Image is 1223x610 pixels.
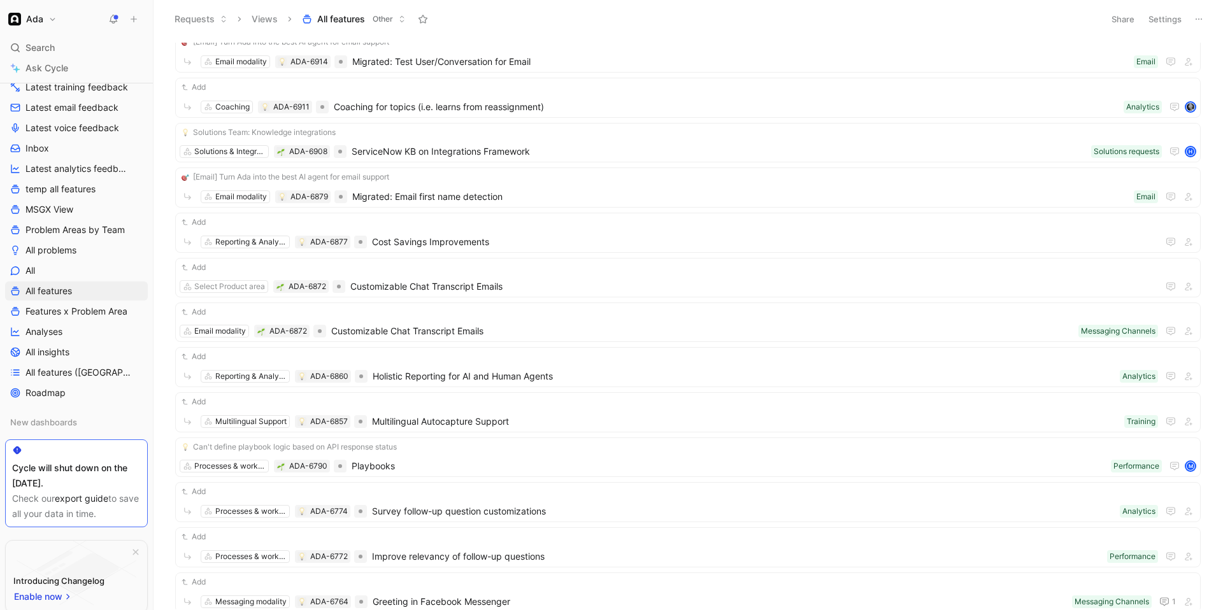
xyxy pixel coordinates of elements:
a: MSGX View [5,200,148,219]
span: Greeting in Facebook Messenger [373,594,1067,609]
span: Latest training feedback [25,81,128,94]
div: ADA-6879 [290,190,328,203]
button: 🎯[Email] Turn Ada into the best AI agent for email support [180,171,391,183]
button: 1 [1157,594,1178,609]
div: 🌱 [276,282,285,291]
div: H [1186,147,1195,156]
button: Add [180,485,208,498]
div: Solutions requests [1094,145,1159,158]
a: All [5,261,148,280]
div: M [1186,462,1195,471]
span: Ask Cycle [25,60,68,76]
button: Add [180,216,208,229]
div: ADA-6774 [310,505,348,518]
span: New dashboards [10,416,77,429]
a: AddCoaching💡ADA-6911Coaching for topics (i.e. learns from reassignment)Analyticsavatar [175,78,1201,118]
span: Latest voice feedback [25,122,119,134]
button: Add [180,530,208,543]
button: Add [180,576,208,588]
span: Analyses [25,325,62,338]
button: Requests [169,10,233,29]
a: Inbox [5,139,148,158]
span: All features [317,13,365,25]
div: Select Product area [194,280,265,293]
a: AddEmail modality🌱ADA-6872Customizable Chat Transcript EmailsMessaging Channels [175,302,1201,342]
div: 💡 [297,552,306,561]
img: 💡 [298,372,306,380]
div: Processes & workflows [194,460,266,472]
button: Views [246,10,283,29]
span: Coaching for topics (i.e. learns from reassignment) [334,99,1119,115]
h1: Ada [26,13,43,25]
span: All problems [25,244,76,257]
div: Messaging Channels [1081,325,1155,337]
span: Improve relevancy of follow-up questions [372,549,1102,564]
button: 🌱 [276,147,285,156]
span: Solutions Team: Knowledge integrations [193,126,336,139]
img: bg-BLZuj68n.svg [17,541,136,606]
button: All featuresOther [296,10,411,29]
a: Features x Problem Area [5,302,148,321]
div: Performance [1113,460,1159,472]
span: Search [25,40,55,55]
span: Survey follow-up question customizations [372,504,1115,519]
img: 💡 [298,238,306,246]
img: 💡 [298,507,306,515]
a: AddReporting & Analytics💡ADA-6877Cost Savings Improvements [175,213,1201,253]
div: ADA-6914 [290,55,328,68]
button: Add [180,81,208,94]
a: Roadmap [5,383,148,402]
span: Latest analytics feedback [25,162,131,175]
div: Email modality [215,190,267,203]
div: Solutions & Integrations [194,145,266,158]
span: All features [25,285,72,297]
img: 🌱 [257,328,265,336]
button: 💡Solutions Team: Knowledge integrations [180,126,338,139]
a: Latest analytics feedback [5,159,148,178]
div: 💡 [297,597,306,606]
img: 💡 [182,129,189,136]
span: Holistic Reporting for AI and Human Agents [373,369,1115,384]
a: AddSelect Product area🌱ADA-6872Customizable Chat Transcript Emails [175,258,1201,297]
a: 💡Solutions Team: Knowledge integrationsSolutions & Integrations🌱ADA-6908ServiceNow KB on Integrat... [175,123,1201,162]
div: Coaching [215,101,250,113]
div: Analytics [1126,101,1159,113]
button: 💡 [278,57,287,66]
div: Reporting & Analytics [215,370,287,383]
span: temp all features [25,183,96,195]
img: 🎯 [182,173,189,181]
button: 💡Can't define playbook logic based on API response status [180,441,399,453]
img: 💡 [298,418,306,425]
img: 💡 [298,553,306,560]
img: 💡 [278,58,286,66]
a: Ask Cycle [5,59,148,78]
a: temp all features [5,180,148,199]
div: 💡 [278,192,287,201]
span: 1 [1172,598,1176,606]
a: All features ([GEOGRAPHIC_DATA]) [5,363,148,382]
a: All features [5,281,148,301]
span: Enable now [14,589,64,604]
button: 💡 [297,238,306,246]
span: Latest email feedback [25,101,118,114]
div: Training [1127,415,1155,428]
img: avatar [1186,103,1195,111]
div: Messaging Channels [1075,595,1149,608]
div: ADA-6877 [310,236,348,248]
button: AdaAda [5,10,60,28]
a: All problems [5,241,148,260]
button: 💡 [261,103,269,111]
span: Migrated: Email first name detection [352,189,1129,204]
span: Customizable Chat Transcript Emails [331,323,1073,339]
div: Introducing Changelog [13,573,104,588]
span: Can't define playbook logic based on API response status [193,441,397,453]
img: 🌱 [277,463,285,471]
img: 💡 [278,193,286,201]
a: AddProcesses & workflows💡ADA-6772Improve relevancy of follow-up questionsPerformance [175,527,1201,567]
button: 💡 [297,417,306,426]
div: Analytics [1122,370,1155,383]
button: 🌱 [257,327,266,336]
div: Messaging modality [215,595,287,608]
